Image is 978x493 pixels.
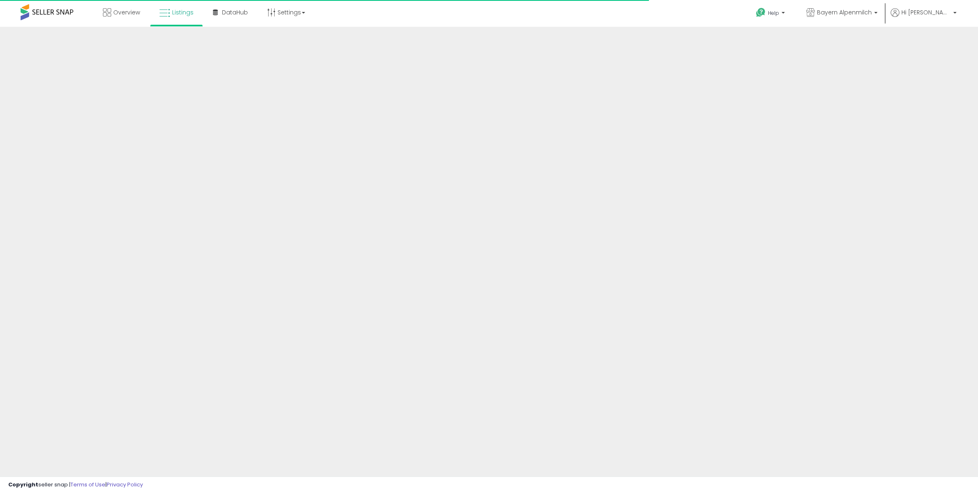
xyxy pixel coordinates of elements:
[901,8,951,16] span: Hi [PERSON_NAME]
[749,1,793,27] a: Help
[222,8,248,16] span: DataHub
[172,8,194,16] span: Listings
[756,7,766,18] i: Get Help
[891,8,957,27] a: Hi [PERSON_NAME]
[817,8,872,16] span: Bayern Alpenmilch
[113,8,140,16] span: Overview
[768,9,779,16] span: Help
